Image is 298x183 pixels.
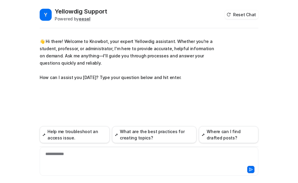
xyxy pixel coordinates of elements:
button: What are the best practices for creating topics? [112,126,196,143]
button: Help me troubleshoot an access issue. [40,126,110,143]
b: eesel [79,16,90,21]
button: Reset Chat [225,10,258,19]
h2: Yellowdig Support [55,7,107,16]
button: Where can I find drafted posts? [199,126,258,143]
p: 👋 Hi there! Welcome to Knowbot, your expert Yellowdig assistant. Whether you're a student, profes... [40,38,215,81]
span: Y [40,9,52,21]
div: Powered by [55,16,107,22]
